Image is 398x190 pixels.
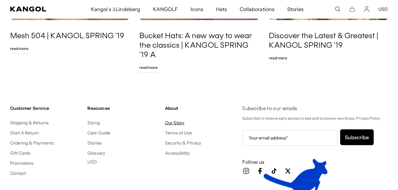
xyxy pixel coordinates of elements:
a: Security & Privacy [165,140,201,146]
a: Kangol [10,7,60,12]
a: Terms of Use [165,130,192,136]
a: Start A Return [10,130,39,136]
a: Read More [10,44,28,54]
button: Cart [349,6,355,12]
h4: Resources [87,105,160,111]
summary: Search here [335,6,340,12]
h3: Follow us [242,158,388,165]
a: Our Story [165,120,184,126]
a: Accessibility [165,150,190,156]
a: Read More [269,53,287,63]
button: USD [378,6,388,12]
a: Ordering & Payments [10,140,54,146]
a: Mesh 504 | KANGOL SPRING '19 [10,32,124,41]
a: Discover the Latest & Greatest | KANGOL SPRING '19 [269,32,388,50]
a: Shipping & Returns [10,120,49,126]
a: Glossary [87,150,105,156]
a: Contact [10,170,26,176]
a: Read More [139,62,158,73]
h4: Subscribe to our emails [242,105,388,112]
button: USD [87,159,97,165]
h4: About [165,105,237,111]
a: Care Guide [87,130,110,136]
a: Bucket Hats: A new way to wear the classics | KANGOL SPRING '19 A [139,32,258,60]
a: Account [364,6,370,12]
h4: Customer Service [10,105,82,111]
button: Subscribe [340,129,374,145]
a: Sizing [87,120,99,126]
a: Gift Cards [10,150,30,156]
a: Promotions [10,160,34,166]
p: Subscribe to receive early access to sale and exclusive new drops. Privacy Policy [242,115,388,122]
a: Stories [87,140,102,146]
